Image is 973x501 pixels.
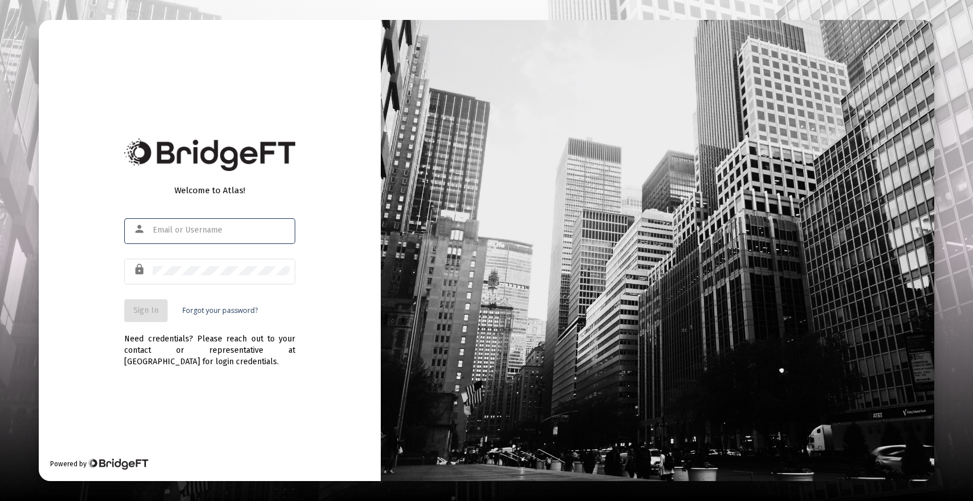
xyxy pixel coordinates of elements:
mat-icon: person [133,222,147,236]
mat-icon: lock [133,263,147,276]
div: Need credentials? Please reach out to your contact or representative at [GEOGRAPHIC_DATA] for log... [124,322,295,368]
input: Email or Username [153,226,290,235]
img: Bridge Financial Technology Logo [124,139,295,171]
div: Welcome to Atlas! [124,185,295,196]
div: Powered by [50,458,148,470]
img: Bridge Financial Technology Logo [88,458,148,470]
button: Sign In [124,299,168,322]
span: Sign In [133,306,158,315]
a: Forgot your password? [182,305,258,316]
